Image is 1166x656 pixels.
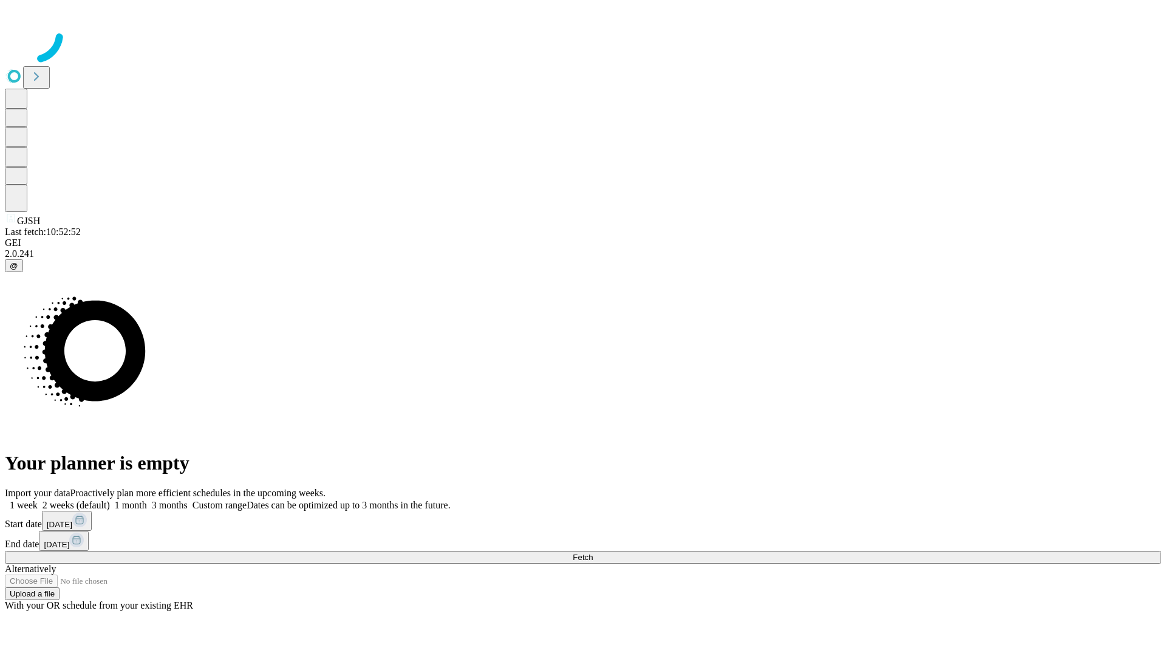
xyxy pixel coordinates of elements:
[5,531,1161,551] div: End date
[70,488,326,498] span: Proactively plan more efficient schedules in the upcoming weeks.
[10,261,18,270] span: @
[5,488,70,498] span: Import your data
[5,511,1161,531] div: Start date
[39,531,89,551] button: [DATE]
[42,511,92,531] button: [DATE]
[5,587,60,600] button: Upload a file
[5,452,1161,474] h1: Your planner is empty
[5,564,56,574] span: Alternatively
[44,540,69,549] span: [DATE]
[247,500,450,510] span: Dates can be optimized up to 3 months in the future.
[5,227,81,237] span: Last fetch: 10:52:52
[193,500,247,510] span: Custom range
[10,500,38,510] span: 1 week
[47,520,72,529] span: [DATE]
[5,259,23,272] button: @
[115,500,147,510] span: 1 month
[43,500,110,510] span: 2 weeks (default)
[573,553,593,562] span: Fetch
[5,551,1161,564] button: Fetch
[5,237,1161,248] div: GEI
[152,500,188,510] span: 3 months
[17,216,40,226] span: GJSH
[5,248,1161,259] div: 2.0.241
[5,600,193,610] span: With your OR schedule from your existing EHR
